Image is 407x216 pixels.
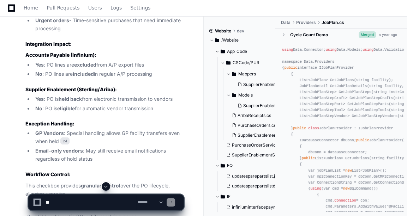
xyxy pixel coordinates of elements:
[221,47,225,56] svg: Directory
[232,70,236,78] svg: Directory
[226,68,287,80] button: Mappers
[290,32,328,38] div: Cycle Count Demo
[25,86,117,92] strong: Supplier Enablement (Sterling/Ariba):
[233,60,259,66] span: CSCode/PUR
[33,61,184,69] li: : PO lines are from A/P export files
[33,147,184,163] li: : May still receive email notifications regardless of hold status
[237,28,244,34] span: dev
[25,171,71,177] strong: Workflow Control:
[35,96,44,102] strong: Yes
[223,150,277,160] button: SupplierEnablementService.vb
[33,129,184,146] li: : Special handling allows GP facility transfers even when held
[33,70,184,78] li: : PO lines are in regular A/P processing
[33,17,184,33] li: - Time-sensitive purchases that need immediate processing
[33,105,184,113] li: : PO is for automatic vendor transmission
[226,58,231,67] svg: Directory
[238,113,271,118] span: AribaReceipts.cs
[345,168,352,173] span: new
[35,17,69,23] strong: Urgent orders
[59,96,82,102] strong: held back
[243,103,307,109] span: SupplierEnablementPoModel.cs
[363,48,373,52] span: using
[321,20,344,25] span: JobPlan.cs
[25,52,96,58] strong: Accounts Payable (Infinium):
[33,95,184,103] li: : PO is from electronic transmission to vendors
[35,62,44,68] strong: Yes
[232,91,236,99] svg: Directory
[47,6,79,10] span: Pull Requests
[215,36,219,44] svg: Directory
[57,105,75,111] strong: eligible
[223,171,277,181] button: updatesparepartslist.js
[238,123,276,128] span: PurchaseOrders.cs
[221,161,225,170] svg: Directory
[285,66,298,70] span: public
[223,181,277,191] button: updatesparepartslistdatepicker.js
[282,48,293,52] span: using
[238,92,253,98] span: Models
[25,182,184,198] p: This checkbox provides over the PO lifecycle, allowing users to:
[226,90,287,101] button: Models
[232,152,294,158] span: SupplierEnablementService.vb
[60,137,70,144] span: 24
[238,132,283,138] span: SupplierEnablement.cs
[308,126,319,130] span: class
[302,156,315,160] span: public
[229,111,283,121] button: AribaReceipts.cs
[215,28,231,34] span: Website
[238,71,256,77] span: Mappers
[232,173,277,179] span: updatesparepartslist.js
[326,48,337,52] span: using
[221,37,239,43] span: /Website
[221,57,281,68] button: CSCode/PUR
[35,148,83,154] strong: Email-only vendors
[35,71,42,77] strong: No
[235,101,288,111] button: SupplierEnablementPoModel.cs
[110,6,122,10] span: Logs
[227,49,247,54] span: App_Code
[296,20,316,25] span: Providers
[24,6,38,10] span: Home
[35,130,64,136] strong: GP Vendors
[130,6,150,10] span: Settings
[74,62,96,68] strong: excluded
[88,6,102,10] span: Users
[35,105,42,111] strong: No
[227,163,233,168] span: EQ
[73,71,94,77] strong: included
[232,142,284,148] span: PurchaseOrderService.vb
[379,32,397,37] div: a year ago
[223,140,277,150] button: PurchaseOrderService.vb
[243,82,322,87] span: SupplierEnablementPoModelMapper.cs
[215,46,276,57] button: App_Code
[229,130,283,140] button: SupplierEnablement.cs
[25,121,74,126] strong: Exception Handling:
[209,35,270,46] button: /Website
[235,80,288,90] button: SupplierEnablementPoModelMapper.cs
[293,126,306,130] span: public
[281,20,290,25] span: Data
[229,121,283,130] button: PurchaseOrders.cs
[356,138,369,142] span: public
[359,31,376,38] span: Merged
[25,41,72,47] strong: Integration Impact:
[215,160,276,171] button: EQ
